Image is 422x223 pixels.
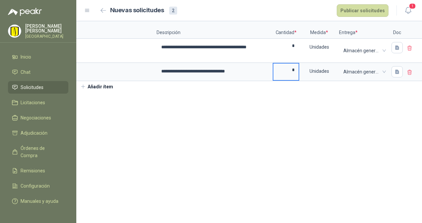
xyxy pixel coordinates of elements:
p: Entrega [339,21,389,39]
span: Licitaciones [21,99,45,106]
span: Chat [21,68,31,76]
img: Company Logo [8,25,21,37]
a: Órdenes de Compra [8,142,68,162]
a: Configuración [8,180,68,192]
span: 1 [409,3,416,9]
a: Chat [8,66,68,78]
span: Negociaciones [21,114,51,121]
p: [PERSON_NAME] [PERSON_NAME] [25,24,68,33]
a: Negociaciones [8,111,68,124]
span: Adjudicación [21,129,47,137]
p: [GEOGRAPHIC_DATA] [25,34,68,38]
span: Almacén general [343,67,385,77]
span: Almacén general [343,46,385,56]
span: Configuración [21,182,50,190]
button: Publicar solicitudes [337,4,388,17]
a: Adjudicación [8,127,68,139]
p: Producto [40,21,157,39]
img: Logo peakr [8,8,42,16]
a: Solicitudes [8,81,68,94]
div: 2 [169,7,177,15]
a: Inicio [8,51,68,63]
span: Remisiones [21,167,45,174]
span: Manuales y ayuda [21,198,58,205]
a: Licitaciones [8,96,68,109]
p: Descripción [157,21,273,39]
div: Unidades [300,64,338,79]
p: Cantidad [273,21,299,39]
span: Órdenes de Compra [21,145,62,159]
span: Solicitudes [21,84,43,91]
a: Remisiones [8,164,68,177]
a: Manuales y ayuda [8,195,68,207]
span: Inicio [21,53,31,61]
div: Unidades [300,39,338,55]
button: Añadir ítem [76,81,117,92]
button: 1 [402,5,414,17]
h2: Nuevas solicitudes [110,6,164,15]
p: Doc [389,21,405,39]
p: Medida [299,21,339,39]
